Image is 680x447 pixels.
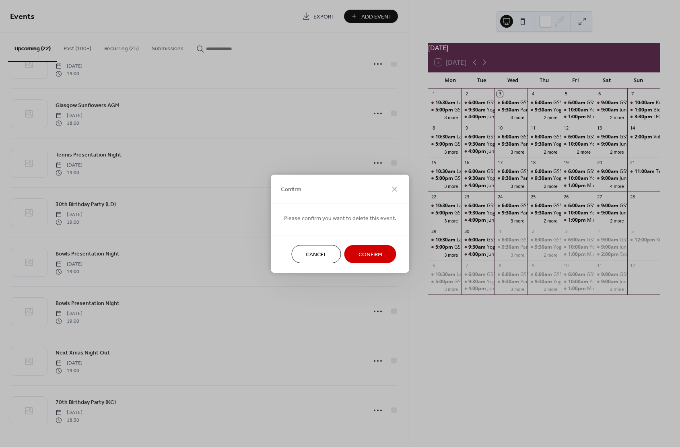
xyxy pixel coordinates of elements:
span: Confirm [281,185,301,194]
span: Confirm [359,250,382,259]
button: Cancel [292,245,341,263]
span: Cancel [306,250,327,259]
button: Confirm [344,245,396,263]
span: Please confirm you want to delete this event. [284,214,396,222]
